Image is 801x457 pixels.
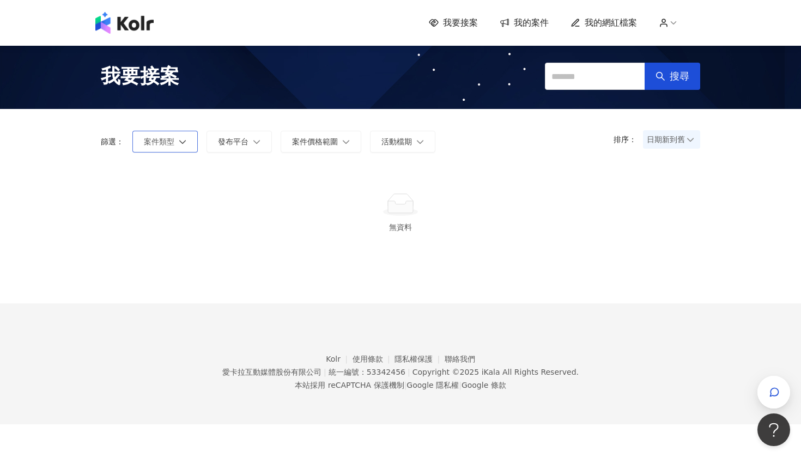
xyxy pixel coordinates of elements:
span: 案件類型 [144,137,174,146]
span: 我的案件 [514,17,549,29]
span: 我要接案 [101,63,179,90]
a: 隱私權保護 [395,355,445,363]
span: 我的網紅檔案 [585,17,637,29]
a: 我要接案 [429,17,478,29]
a: 使用條款 [353,355,395,363]
div: 統一編號：53342456 [329,368,405,376]
img: logo [95,12,154,34]
button: 發布平台 [207,131,272,153]
span: 本站採用 reCAPTCHA 保護機制 [295,379,506,392]
span: 活動檔期 [381,137,412,146]
span: | [408,368,410,376]
a: Kolr [326,355,352,363]
a: 我的網紅檔案 [571,17,637,29]
span: | [459,381,462,389]
a: 我的案件 [500,17,549,29]
a: 聯絡我們 [445,355,475,363]
a: iKala [482,368,500,376]
button: 案件類型 [132,131,198,153]
div: 無資料 [114,221,687,233]
span: search [656,71,665,81]
div: Copyright © 2025 All Rights Reserved. [412,368,579,376]
button: 搜尋 [645,63,700,90]
a: Google 隱私權 [406,381,459,389]
iframe: Help Scout Beacon - Open [757,413,790,446]
button: 案件價格範圍 [281,131,361,153]
span: | [404,381,407,389]
span: 日期新到舊 [647,131,696,148]
span: 發布平台 [218,137,248,146]
div: 愛卡拉互動媒體股份有限公司 [222,368,321,376]
span: 搜尋 [670,70,689,82]
a: Google 條款 [462,381,506,389]
p: 排序： [614,135,643,144]
p: 篩選： [101,137,124,146]
span: | [324,368,326,376]
span: 我要接案 [443,17,478,29]
button: 活動檔期 [370,131,435,153]
span: 案件價格範圍 [292,137,338,146]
